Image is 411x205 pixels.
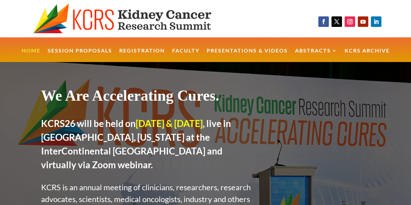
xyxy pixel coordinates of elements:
[119,48,165,62] a: Registration
[41,116,254,175] h2: KCRS26 will be held on , live in [GEOGRAPHIC_DATA], [US_STATE] at the InterContinental [GEOGRAPHI...
[358,16,368,27] a: Follow on Youtube
[33,3,233,34] img: KCRS generic logo wide
[371,16,381,27] a: Follow on LinkedIn
[345,16,355,27] a: Follow on Instagram
[318,16,329,27] a: Follow on Facebook
[48,48,112,62] a: Session Proposals
[22,48,40,62] a: Home
[331,16,342,27] a: Follow on X
[295,48,337,62] a: Abstracts
[345,48,390,62] a: KCRS Archive
[136,118,203,129] span: [DATE] & [DATE]
[41,87,254,108] h1: We Are Accelerating Cures.
[207,48,288,62] a: Presentations & Videos
[172,48,199,62] a: Faculty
